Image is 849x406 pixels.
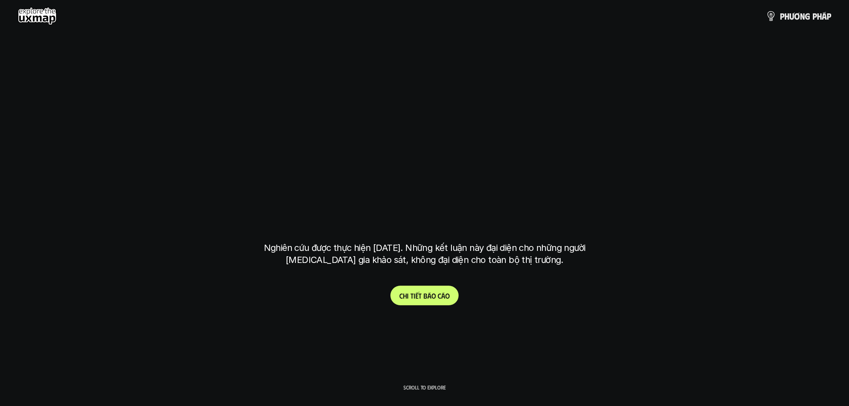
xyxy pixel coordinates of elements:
span: b [423,291,427,300]
span: n [800,11,805,21]
span: á [427,291,431,300]
h1: tại [GEOGRAPHIC_DATA] [266,185,583,222]
span: p [780,11,784,21]
span: o [445,291,450,300]
h1: phạm vi công việc của [262,115,587,152]
span: p [812,11,817,21]
span: á [822,11,827,21]
span: C [399,291,403,300]
span: h [817,11,822,21]
span: h [784,11,789,21]
span: o [431,291,436,300]
p: Nghiên cứu được thực hiện [DATE]. Những kết luận này đại diện cho những người [MEDICAL_DATA] gia ... [258,242,592,266]
span: á [441,291,445,300]
span: t [418,291,422,300]
a: Chitiếtbáocáo [390,286,459,305]
span: p [827,11,831,21]
span: i [407,291,409,300]
h6: Kết quả nghiên cứu [394,93,462,103]
span: g [805,11,810,21]
span: t [410,291,414,300]
span: i [414,291,415,300]
span: ơ [794,11,800,21]
span: ư [789,11,794,21]
span: c [438,291,441,300]
p: Scroll to explore [403,384,446,390]
span: ế [415,291,418,300]
a: phươngpháp [766,7,831,25]
span: h [403,291,407,300]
